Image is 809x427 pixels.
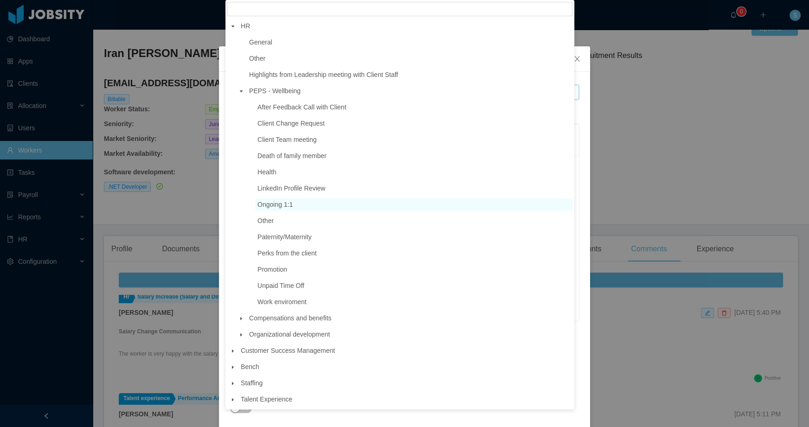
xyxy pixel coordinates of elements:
[257,282,304,289] span: Unpaid Time Off
[231,381,235,386] i: icon: caret-down
[231,397,235,402] i: icon: caret-down
[564,46,590,72] button: Close
[247,328,572,341] span: Organizational development
[255,117,572,130] span: Client Change Request
[247,69,572,81] span: Highlights from Leadership meeting with Client Staff
[239,332,244,337] i: icon: caret-down
[249,38,272,46] span: General
[249,71,398,78] span: Highlights from Leadership meeting with Client Staff
[238,361,572,373] span: Bench
[249,314,331,322] span: Compensations and benefits
[257,217,274,224] span: Other
[238,393,572,406] span: Talent Experience
[257,201,293,208] span: Ongoing 1:1
[249,331,330,338] span: Organizational development
[255,166,572,178] span: Health
[231,349,235,353] i: icon: caret-down
[241,363,259,370] span: Bench
[239,89,244,94] i: icon: caret-down
[247,85,572,97] span: PEPS - Wellbeing
[238,377,572,389] span: Staffing
[257,103,346,111] span: After Feedback Call with Client
[257,266,287,273] span: Promotion
[255,296,572,308] span: Work enviroment
[227,2,572,16] input: filter select
[255,150,572,162] span: Death of family member
[573,55,581,63] i: icon: close
[241,379,263,387] span: Staffing
[247,312,572,325] span: Compensations and benefits
[247,52,572,65] span: Other
[249,87,301,95] span: PEPS - Wellbeing
[257,249,317,257] span: Perks from the client
[257,120,325,127] span: Client Change Request
[241,347,335,354] span: Customer Success Management
[255,231,572,243] span: Paternity/Maternity
[255,263,572,276] span: Promotion
[255,280,572,292] span: Unpaid Time Off
[247,36,572,49] span: General
[257,136,316,143] span: Client Team meeting
[249,55,265,62] span: Other
[255,182,572,195] span: LinkedIn Profile Review
[255,215,572,227] span: Other
[257,233,312,241] span: Paternity/Maternity
[239,316,244,321] i: icon: caret-down
[231,365,235,370] i: icon: caret-down
[255,198,572,211] span: Ongoing 1:1
[255,101,572,114] span: After Feedback Call with Client
[231,24,235,29] i: icon: caret-down
[257,168,276,176] span: Health
[241,22,250,30] span: HR
[241,395,292,403] span: Talent Experience
[238,20,572,32] span: HR
[255,134,572,146] span: Client Team meeting
[255,247,572,260] span: Perks from the client
[238,344,572,357] span: Customer Success Management
[257,185,325,192] span: LinkedIn Profile Review
[257,298,307,306] span: Work enviroment
[257,152,327,159] span: Death of family member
